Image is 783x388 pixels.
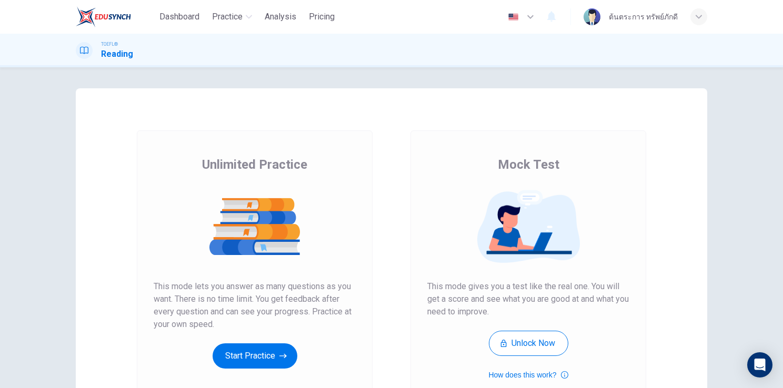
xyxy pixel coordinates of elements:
img: EduSynch logo [76,6,131,27]
span: Unlimited Practice [202,156,307,173]
img: en [507,13,520,21]
span: TOEFL® [101,40,118,48]
span: Pricing [309,11,335,23]
button: Pricing [305,7,339,26]
button: Practice [208,7,256,26]
button: Dashboard [155,7,204,26]
span: Analysis [265,11,296,23]
h1: Reading [101,48,133,60]
span: Practice [212,11,243,23]
button: Unlock Now [489,331,568,356]
img: Profile picture [584,8,600,25]
button: Analysis [260,7,300,26]
span: Dashboard [159,11,199,23]
div: ต้นตระการ ทรัพย์ภักดี [609,11,678,23]
span: Mock Test [498,156,559,173]
button: Start Practice [213,343,297,369]
span: This mode lets you answer as many questions as you want. There is no time limit. You get feedback... [154,280,356,331]
a: EduSynch logo [76,6,155,27]
span: This mode gives you a test like the real one. You will get a score and see what you are good at a... [427,280,629,318]
button: How does this work? [488,369,568,381]
div: Open Intercom Messenger [747,352,772,377]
